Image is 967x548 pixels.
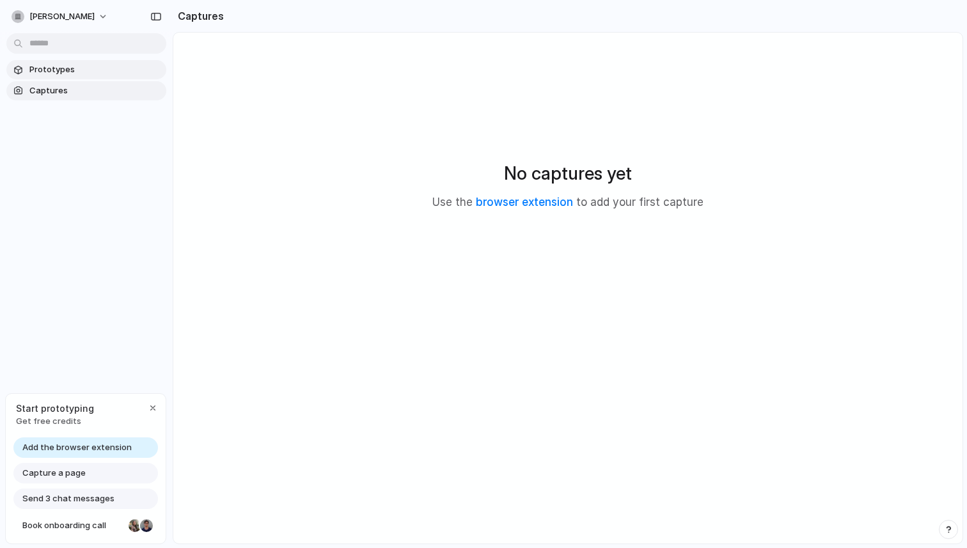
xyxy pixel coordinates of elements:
[22,441,132,454] span: Add the browser extension
[22,492,114,505] span: Send 3 chat messages
[139,518,154,533] div: Christian Iacullo
[22,519,123,532] span: Book onboarding call
[16,402,94,415] span: Start prototyping
[504,160,632,187] h2: No captures yet
[6,60,166,79] a: Prototypes
[16,415,94,428] span: Get free credits
[173,8,224,24] h2: Captures
[127,518,143,533] div: Nicole Kubica
[6,6,114,27] button: [PERSON_NAME]
[29,63,161,76] span: Prototypes
[13,437,158,458] a: Add the browser extension
[29,84,161,97] span: Captures
[29,10,95,23] span: [PERSON_NAME]
[476,196,573,208] a: browser extension
[6,81,166,100] a: Captures
[13,515,158,536] a: Book onboarding call
[432,194,704,211] p: Use the to add your first capture
[22,467,86,480] span: Capture a page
